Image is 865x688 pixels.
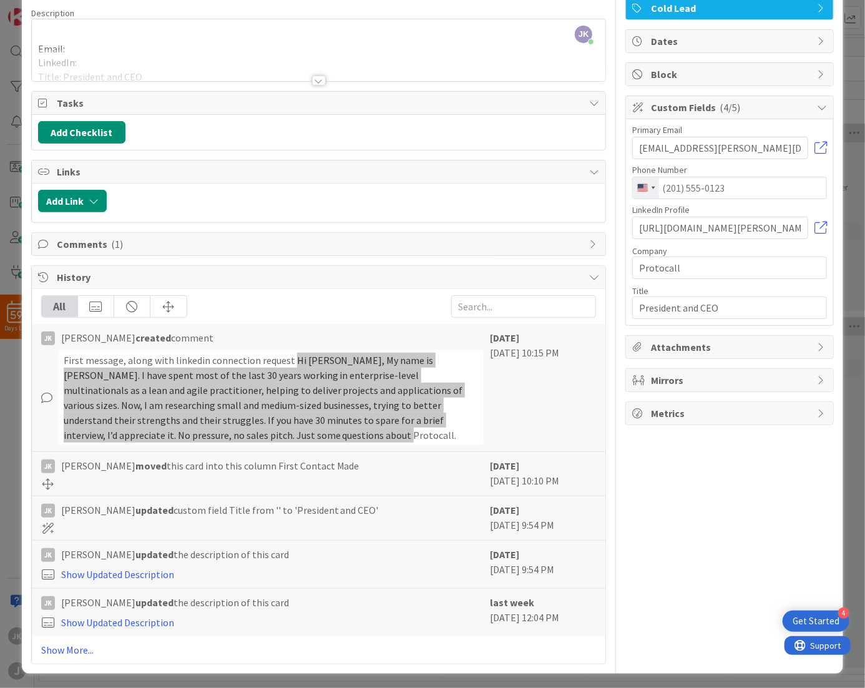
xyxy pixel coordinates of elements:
span: Links [57,164,584,179]
span: Block [651,67,811,82]
div: JK [41,504,55,518]
input: (201) 555-0123 [632,177,827,199]
span: JK [575,26,592,43]
p: Email: [38,42,600,56]
b: updated [135,596,173,609]
label: Company [632,245,667,257]
a: Show Updated Description [61,568,174,581]
div: LinkedIn Profile [632,205,827,214]
div: JK [41,332,55,345]
label: Title [632,285,648,297]
b: moved [135,459,167,472]
span: Description [31,7,74,19]
div: [DATE] 12:04 PM [490,595,596,630]
span: [PERSON_NAME] the description of this card [61,595,289,610]
div: First message, along with linkedin connection request Hi [PERSON_NAME], My name is [PERSON_NAME].... [59,350,484,445]
span: Cold Lead [651,1,811,16]
span: Custom Fields [651,100,811,115]
span: Support [26,2,57,17]
span: Comments [57,237,584,252]
span: Tasks [57,96,584,111]
span: History [57,270,584,285]
b: [DATE] [490,459,519,472]
b: updated [135,504,173,516]
div: Get Started [793,615,839,627]
div: [DATE] 9:54 PM [490,547,596,582]
div: Open Get Started checklist, remaining modules: 4 [783,611,849,632]
span: [PERSON_NAME] this card into this column First Contact Made [61,458,359,473]
span: Metrics [651,406,811,421]
b: [DATE] [490,504,519,516]
div: [DATE] 9:54 PM [490,503,596,534]
div: [DATE] 10:15 PM [490,330,596,445]
b: [DATE] [490,548,519,561]
button: Add Link [38,190,107,212]
a: Show Updated Description [61,616,174,629]
b: created [135,332,171,344]
span: Attachments [651,340,811,355]
div: JK [41,459,55,473]
div: Phone Number [632,165,827,174]
a: Show More... [41,642,597,657]
button: Add Checklist [38,121,125,144]
b: [DATE] [490,332,519,344]
b: last week [490,596,534,609]
span: Dates [651,34,811,49]
div: All [42,296,78,317]
button: Selected country [633,177,659,199]
div: Primary Email [632,125,827,134]
div: [DATE] 10:10 PM [490,458,596,489]
span: [PERSON_NAME] custom field Title from '' to 'President and CEO' [61,503,379,518]
div: 4 [838,607,849,619]
span: Mirrors [651,373,811,388]
span: ( 4/5 ) [720,101,740,114]
b: updated [135,548,173,561]
div: JK [41,596,55,610]
span: [PERSON_NAME] comment [61,330,213,345]
input: Search... [451,295,596,318]
div: JK [41,548,55,562]
span: [PERSON_NAME] the description of this card [61,547,289,562]
span: ( 1 ) [111,238,123,250]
